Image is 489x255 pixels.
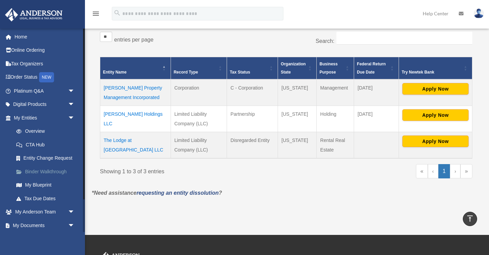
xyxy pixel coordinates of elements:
span: Tax Status [230,70,250,75]
div: Showing 1 to 3 of 3 entries [100,164,281,176]
span: arrow_drop_down [68,205,82,219]
span: Federal Return Due Date [357,62,386,75]
a: Entity Change Request [10,152,85,165]
a: Next [450,164,460,178]
a: Digital Productsarrow_drop_down [5,98,85,111]
div: NEW [39,72,54,82]
a: menu [92,12,100,18]
td: [US_STATE] [278,106,317,132]
th: Try Newtek Bank : Activate to sort [399,57,472,79]
i: search [113,9,121,17]
a: Previous [428,164,438,178]
td: C - Corporation [227,79,278,106]
a: Online Ordering [5,44,85,57]
a: My Documentsarrow_drop_down [5,219,85,232]
span: arrow_drop_down [68,98,82,112]
td: [PERSON_NAME] Property Management Incorporated [100,79,171,106]
td: [DATE] [354,106,399,132]
a: 1 [438,164,450,178]
a: My Entitiesarrow_drop_down [5,111,85,125]
div: Try Newtek Bank [402,68,462,76]
em: *Need assistance ? [92,190,222,196]
td: Management [317,79,354,106]
span: arrow_drop_down [68,84,82,98]
a: My Anderson Teamarrow_drop_down [5,205,85,219]
a: Overview [10,125,82,138]
span: arrow_drop_down [68,111,82,125]
td: Limited Liability Company (LLC) [171,106,227,132]
button: Apply Now [402,109,469,121]
a: vertical_align_top [463,212,477,226]
td: Rental Real Estate [317,132,354,158]
a: Tax Organizers [5,57,85,70]
th: Tax Status: Activate to sort [227,57,278,79]
a: Tax Due Dates [10,192,85,205]
img: Anderson Advisors Platinum Portal [3,8,65,21]
th: Business Purpose: Activate to sort [317,57,354,79]
a: Binder Walkthrough [10,165,85,178]
span: Entity Name [103,70,126,75]
th: Federal Return Due Date: Activate to sort [354,57,399,79]
a: Online Learningarrow_drop_down [5,232,85,246]
a: Last [460,164,472,178]
a: First [416,164,428,178]
a: requesting an entity dissolution [137,190,219,196]
label: Search: [316,38,334,44]
td: [PERSON_NAME] Holdings LLC [100,106,171,132]
span: Business Purpose [319,62,337,75]
td: [US_STATE] [278,132,317,158]
td: [US_STATE] [278,79,317,106]
a: Platinum Q&Aarrow_drop_down [5,84,85,98]
td: [DATE] [354,79,399,106]
span: arrow_drop_down [68,232,82,246]
i: vertical_align_top [466,214,474,223]
span: Organization State [281,62,305,75]
button: Apply Now [402,136,469,147]
a: My Blueprint [10,178,85,192]
button: Apply Now [402,83,469,95]
td: The Lodge at [GEOGRAPHIC_DATA] LLC [100,132,171,158]
a: CTA Hub [10,138,85,152]
th: Entity Name: Activate to invert sorting [100,57,171,79]
td: Corporation [171,79,227,106]
td: Holding [317,106,354,132]
label: entries per page [114,37,154,43]
td: Partnership [227,106,278,132]
th: Record Type: Activate to sort [171,57,227,79]
th: Organization State: Activate to sort [278,57,317,79]
a: Home [5,30,85,44]
img: User Pic [474,9,484,18]
i: menu [92,10,100,18]
a: Order StatusNEW [5,70,85,84]
td: Limited Liability Company (LLC) [171,132,227,158]
span: arrow_drop_down [68,219,82,233]
td: Disregarded Entity [227,132,278,158]
span: Record Type [174,70,198,75]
